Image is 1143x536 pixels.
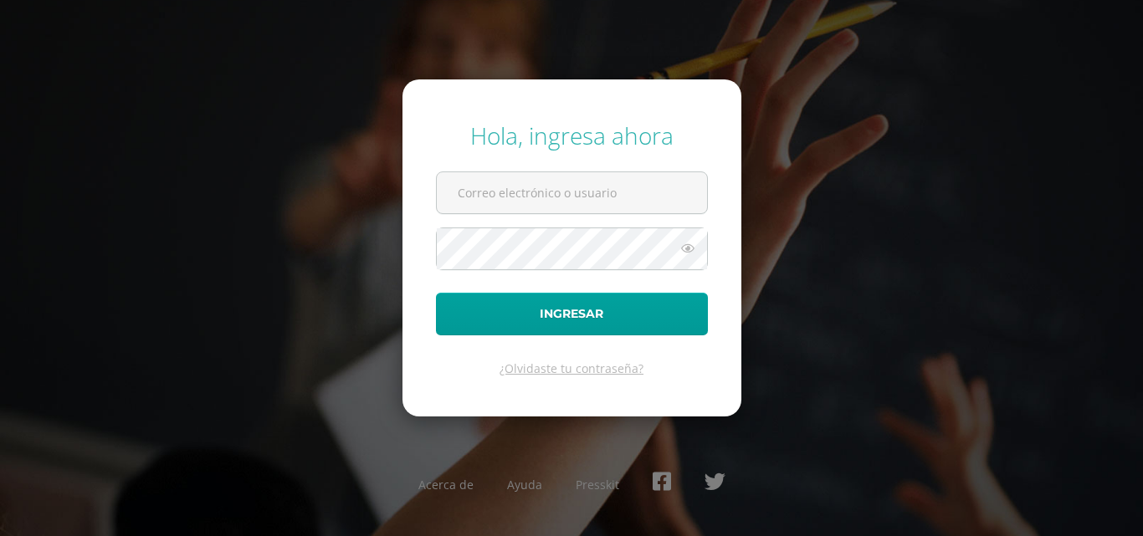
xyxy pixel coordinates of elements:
[576,477,619,493] a: Presskit
[418,477,474,493] a: Acerca de
[436,120,708,151] div: Hola, ingresa ahora
[436,293,708,335] button: Ingresar
[500,360,643,376] a: ¿Olvidaste tu contraseña?
[507,477,542,493] a: Ayuda
[437,172,707,213] input: Correo electrónico o usuario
